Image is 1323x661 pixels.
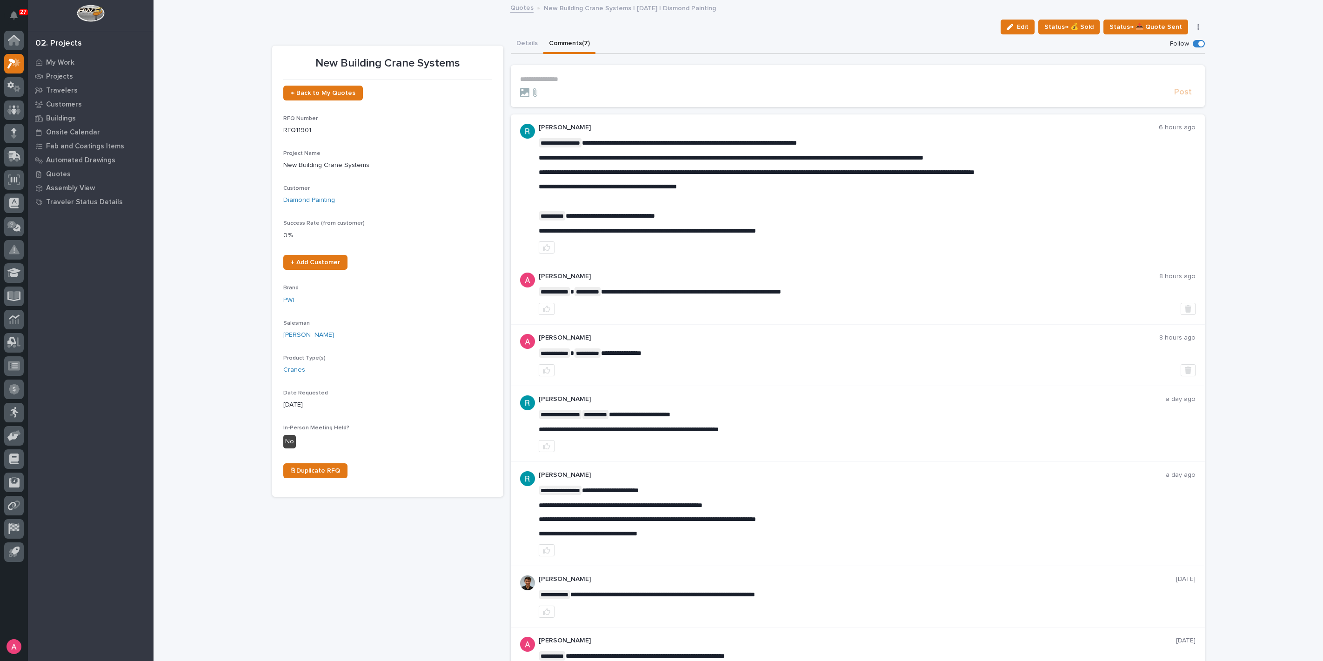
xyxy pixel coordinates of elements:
button: like this post [539,440,555,452]
p: [PERSON_NAME] [539,334,1159,342]
p: Buildings [46,114,76,123]
span: Customer [283,186,310,191]
button: Delete post [1181,364,1196,376]
button: Comments (7) [543,34,595,54]
button: like this post [539,544,555,556]
button: Edit [1001,20,1035,34]
p: [PERSON_NAME] [539,273,1159,280]
span: Product Type(s) [283,355,326,361]
a: Fab and Coatings Items [28,139,154,153]
a: Quotes [510,2,534,13]
a: ← Back to My Quotes [283,86,363,100]
p: [PERSON_NAME] [539,637,1176,645]
a: Travelers [28,83,154,97]
p: [DATE] [1176,637,1196,645]
p: New Building Crane Systems [283,57,492,70]
span: Date Requested [283,390,328,396]
img: ACg8ocKcMZQ4tabbC1K-lsv7XHeQNnaFu4gsgPufzKnNmz0_a9aUSA=s96-c [520,273,535,287]
p: [PERSON_NAME] [539,575,1176,583]
img: ACg8ocKcMZQ4tabbC1K-lsv7XHeQNnaFu4gsgPufzKnNmz0_a9aUSA=s96-c [520,334,535,349]
p: a day ago [1166,471,1196,479]
img: ACg8ocLIQ8uTLu8xwXPI_zF_j4cWilWA_If5Zu0E3tOGGkFk=s96-c [520,395,535,410]
a: + Add Customer [283,255,347,270]
img: Workspace Logo [77,5,104,22]
img: AOh14Gjx62Rlbesu-yIIyH4c_jqdfkUZL5_Os84z4H1p=s96-c [520,575,535,590]
a: ⎘ Duplicate RFQ [283,463,347,478]
p: Traveler Status Details [46,198,123,207]
img: ACg8ocLIQ8uTLu8xwXPI_zF_j4cWilWA_If5Zu0E3tOGGkFk=s96-c [520,124,535,139]
span: Salesman [283,320,310,326]
a: Diamond Painting [283,195,335,205]
button: like this post [539,303,555,315]
span: ← Back to My Quotes [291,90,355,96]
p: 8 hours ago [1159,273,1196,280]
a: Projects [28,69,154,83]
p: [PERSON_NAME] [539,395,1166,403]
p: New Building Crane Systems | [DATE] | Diamond Painting [544,2,716,13]
p: Automated Drawings [46,156,115,165]
a: Quotes [28,167,154,181]
span: Post [1174,87,1192,98]
span: RFQ Number [283,116,318,121]
span: Brand [283,285,299,291]
span: + Add Customer [291,259,340,266]
p: 0 % [283,231,492,240]
button: Post [1170,87,1196,98]
button: users-avatar [4,637,24,656]
p: Customers [46,100,82,109]
p: Quotes [46,170,71,179]
span: In-Person Meeting Held? [283,425,349,431]
a: Customers [28,97,154,111]
span: ⎘ Duplicate RFQ [291,467,340,474]
p: [PERSON_NAME] [539,471,1166,479]
button: Status→ 📤 Quote Sent [1103,20,1188,34]
span: Success Rate (from customer) [283,220,365,226]
a: Onsite Calendar [28,125,154,139]
a: My Work [28,55,154,69]
a: [PERSON_NAME] [283,330,334,340]
p: Assembly View [46,184,95,193]
a: Traveler Status Details [28,195,154,209]
p: Projects [46,73,73,81]
p: 6 hours ago [1159,124,1196,132]
button: like this post [539,606,555,618]
p: RFQ11901 [283,126,492,135]
p: a day ago [1166,395,1196,403]
div: Notifications27 [12,11,24,26]
button: Delete post [1181,303,1196,315]
button: Details [511,34,543,54]
img: ACg8ocKcMZQ4tabbC1K-lsv7XHeQNnaFu4gsgPufzKnNmz0_a9aUSA=s96-c [520,637,535,652]
p: 8 hours ago [1159,334,1196,342]
p: Travelers [46,87,78,95]
span: Status→ 📤 Quote Sent [1109,21,1182,33]
p: [DATE] [1176,575,1196,583]
p: Fab and Coatings Items [46,142,124,151]
div: 02. Projects [35,39,82,49]
button: like this post [539,241,555,254]
p: Onsite Calendar [46,128,100,137]
a: Cranes [283,365,305,375]
p: Follow [1170,40,1189,48]
a: Buildings [28,111,154,125]
span: Project Name [283,151,321,156]
button: like this post [539,364,555,376]
img: ACg8ocLIQ8uTLu8xwXPI_zF_j4cWilWA_If5Zu0E3tOGGkFk=s96-c [520,471,535,486]
span: Status→ 💰 Sold [1044,21,1094,33]
span: Edit [1017,23,1029,31]
button: Status→ 💰 Sold [1038,20,1100,34]
button: Notifications [4,6,24,25]
p: My Work [46,59,74,67]
p: [PERSON_NAME] [539,124,1159,132]
p: [DATE] [283,400,492,410]
a: Assembly View [28,181,154,195]
p: New Building Crane Systems [283,160,492,170]
div: No [283,435,296,448]
a: PWI [283,295,294,305]
p: 27 [20,9,27,15]
a: Automated Drawings [28,153,154,167]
